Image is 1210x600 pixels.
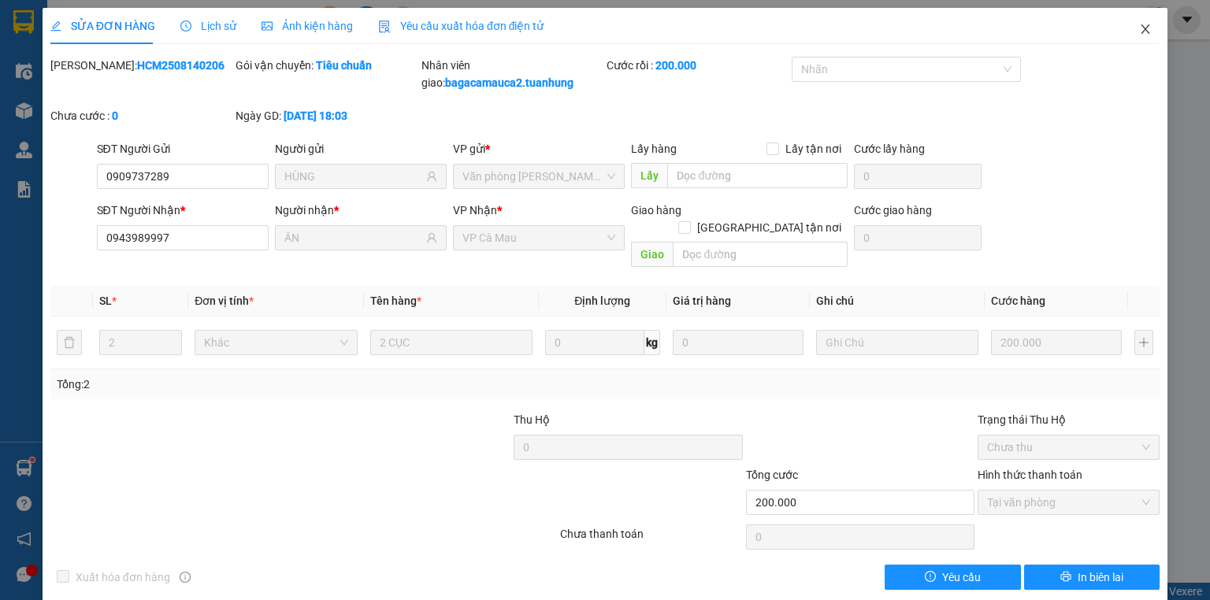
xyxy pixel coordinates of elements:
[378,20,544,32] span: Yêu cầu xuất hóa đơn điện tử
[691,219,848,236] span: [GEOGRAPHIC_DATA] tận nơi
[180,20,191,31] span: clock-circle
[631,163,667,188] span: Lấy
[746,469,798,481] span: Tổng cước
[667,163,848,188] input: Dọc đường
[854,164,982,189] input: Cước lấy hàng
[673,294,731,307] span: Giá trị hàng
[559,525,744,553] div: Chưa thanh toán
[275,140,447,157] div: Người gửi
[204,331,347,354] span: Khác
[673,242,848,267] input: Dọc đường
[236,107,418,124] div: Ngày GD:
[50,107,232,124] div: Chưa cước :
[91,10,223,30] b: [PERSON_NAME]
[99,294,112,307] span: SL
[978,469,1082,481] label: Hình thức thanh toán
[195,294,254,307] span: Đơn vị tính
[50,20,155,32] span: SỬA ĐƠN HÀNG
[378,20,391,33] img: icon
[236,57,418,74] div: Gói vận chuyển:
[180,20,236,32] span: Lịch sử
[987,491,1150,514] span: Tại văn phòng
[991,330,1122,355] input: 0
[655,59,696,72] b: 200.000
[631,143,677,155] span: Lấy hàng
[574,294,630,307] span: Định lượng
[421,57,603,91] div: Nhân viên giao:
[644,330,660,355] span: kg
[462,165,615,188] span: Văn phòng Hồ Chí Minh
[370,330,533,355] input: VD: Bàn, Ghế
[1060,571,1071,583] span: printer
[1123,8,1167,52] button: Close
[284,168,423,185] input: Tên người gửi
[7,35,300,54] li: 85 [PERSON_NAME]
[91,57,103,70] span: phone
[978,411,1160,428] div: Trạng thái Thu Hộ
[631,204,681,217] span: Giao hàng
[284,109,347,122] b: [DATE] 18:03
[445,76,573,89] b: bagacamauca2.tuanhung
[7,98,167,124] b: GỬI : VP Cà Mau
[462,226,615,250] span: VP Cà Mau
[69,569,176,586] span: Xuất hóa đơn hàng
[942,569,981,586] span: Yêu cầu
[854,204,932,217] label: Cước giao hàng
[607,57,789,74] div: Cước rồi :
[810,286,985,317] th: Ghi chú
[7,54,300,74] li: 02839.63.63.63
[262,20,353,32] span: Ảnh kiện hàng
[262,20,273,31] span: picture
[316,59,372,72] b: Tiêu chuẩn
[1134,330,1153,355] button: plus
[370,294,421,307] span: Tên hàng
[854,225,982,250] input: Cước giao hàng
[112,109,118,122] b: 0
[514,413,550,426] span: Thu Hộ
[97,202,269,219] div: SĐT Người Nhận
[631,242,673,267] span: Giao
[991,294,1045,307] span: Cước hàng
[779,140,848,157] span: Lấy tận nơi
[1139,23,1152,35] span: close
[453,140,625,157] div: VP gửi
[284,229,423,246] input: Tên người nhận
[673,330,804,355] input: 0
[426,171,437,182] span: user
[50,20,61,31] span: edit
[97,140,269,157] div: SĐT Người Gửi
[426,232,437,243] span: user
[137,59,225,72] b: HCM2508140206
[57,330,82,355] button: delete
[925,571,936,583] span: exclamation-circle
[1024,565,1160,590] button: printerIn biên lai
[91,38,103,50] span: environment
[57,376,468,393] div: Tổng: 2
[885,565,1021,590] button: exclamation-circleYêu cầu
[816,330,978,355] input: Ghi Chú
[180,572,191,583] span: info-circle
[275,202,447,219] div: Người nhận
[453,204,497,217] span: VP Nhận
[854,143,925,155] label: Cước lấy hàng
[1078,569,1123,586] span: In biên lai
[50,57,232,74] div: [PERSON_NAME]:
[987,435,1150,459] span: Chưa thu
